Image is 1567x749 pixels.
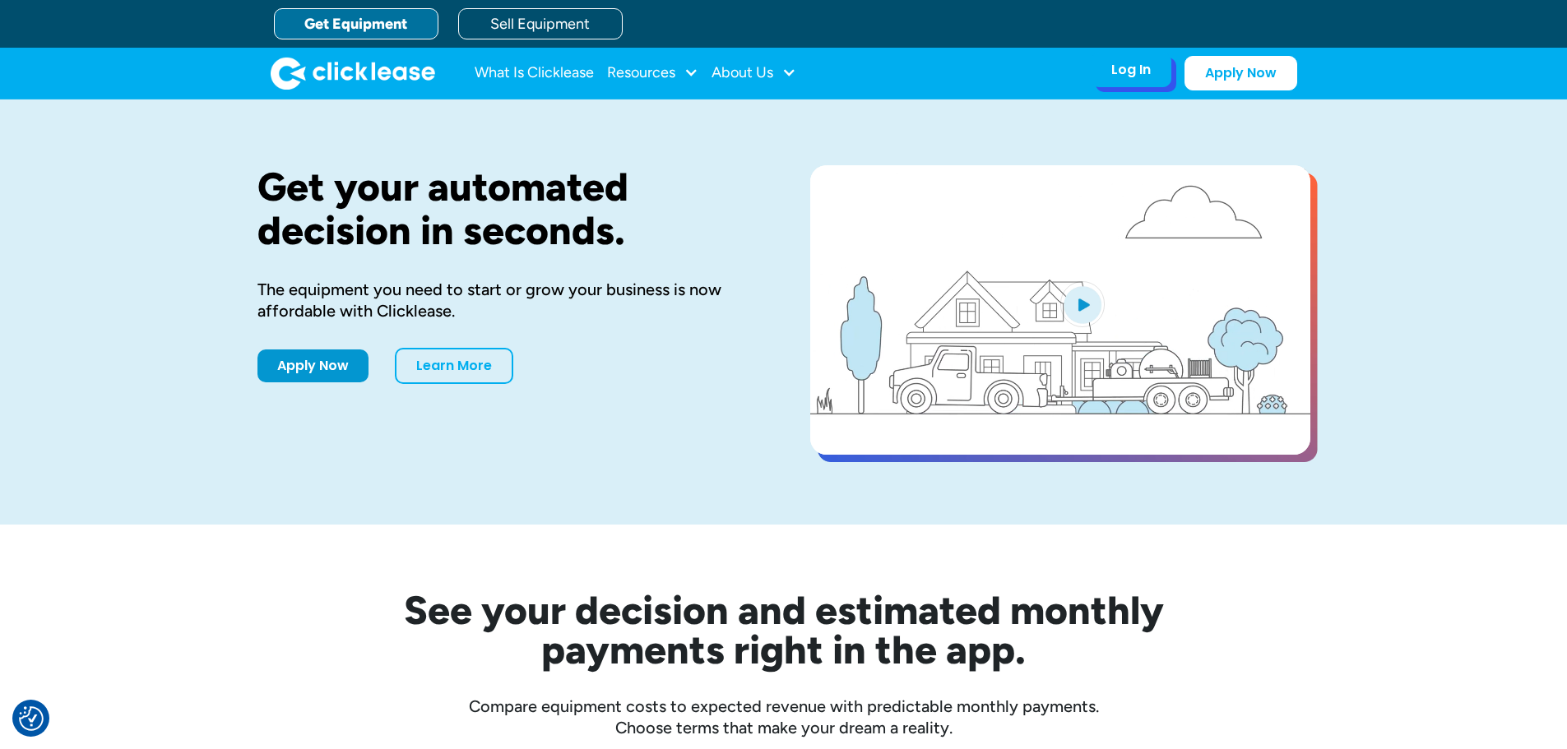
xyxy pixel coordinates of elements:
[810,165,1310,455] a: open lightbox
[1060,281,1105,327] img: Blue play button logo on a light blue circular background
[257,279,758,321] div: The equipment you need to start or grow your business is now affordable with Clicklease.
[274,8,438,39] a: Get Equipment
[257,696,1310,738] div: Compare equipment costs to expected revenue with predictable monthly payments. Choose terms that ...
[607,57,698,90] div: Resources
[323,590,1245,669] h2: See your decision and estimated monthly payments right in the app.
[19,706,44,731] button: Consent Preferences
[257,165,758,252] h1: Get your automated decision in seconds.
[712,57,796,90] div: About Us
[1185,56,1297,90] a: Apply Now
[257,349,369,382] a: Apply Now
[458,8,623,39] a: Sell Equipment
[271,57,435,90] img: Clicklease logo
[395,348,513,384] a: Learn More
[1111,62,1151,78] div: Log In
[19,706,44,731] img: Revisit consent button
[271,57,435,90] a: home
[475,57,594,90] a: What Is Clicklease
